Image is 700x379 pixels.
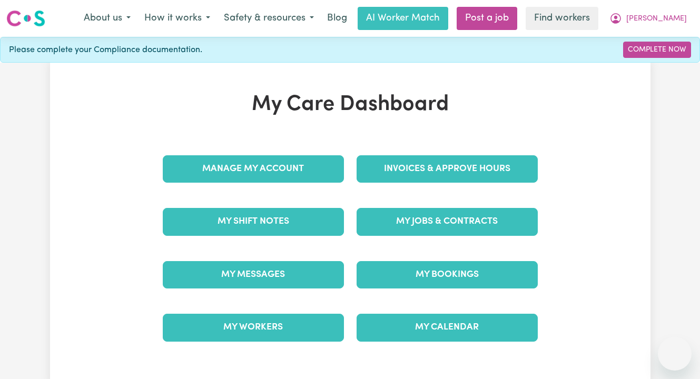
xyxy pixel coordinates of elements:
[163,208,344,235] a: My Shift Notes
[6,9,45,28] img: Careseekers logo
[603,7,694,29] button: My Account
[156,92,544,117] h1: My Care Dashboard
[357,261,538,288] a: My Bookings
[321,7,353,30] a: Blog
[9,44,202,56] span: Please complete your Compliance documentation.
[163,155,344,183] a: Manage My Account
[163,261,344,288] a: My Messages
[357,208,538,235] a: My Jobs & Contracts
[137,7,217,29] button: How it works
[626,13,687,25] span: [PERSON_NAME]
[526,7,598,30] a: Find workers
[357,314,538,341] a: My Calendar
[6,6,45,31] a: Careseekers logo
[457,7,517,30] a: Post a job
[163,314,344,341] a: My Workers
[77,7,137,29] button: About us
[358,7,448,30] a: AI Worker Match
[623,42,691,58] a: Complete Now
[217,7,321,29] button: Safety & resources
[357,155,538,183] a: Invoices & Approve Hours
[658,337,692,371] iframe: Button to launch messaging window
